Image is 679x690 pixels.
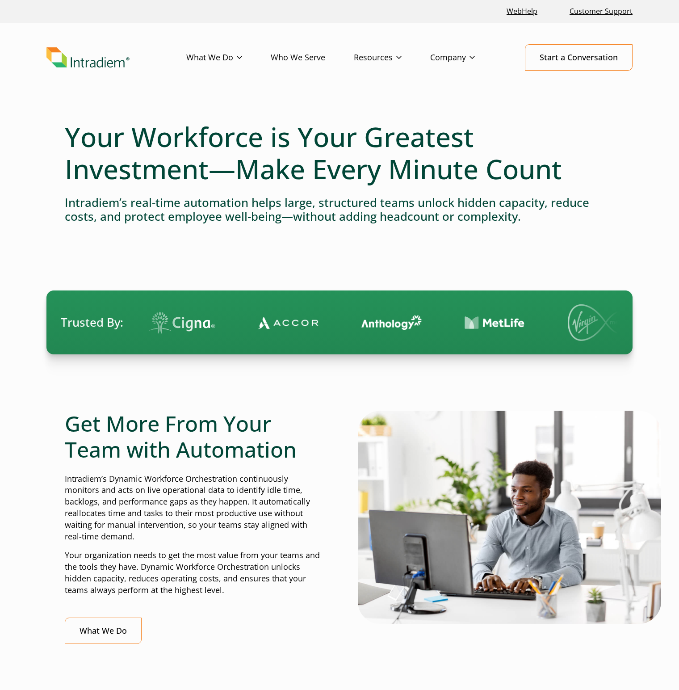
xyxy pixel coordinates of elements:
[61,314,123,331] span: Trusted By:
[258,316,319,329] img: Contact Center Automation Accor Logo
[358,411,661,623] img: Man typing on computer with real-time automation
[65,196,614,223] h4: Intradiem’s real-time automation helps large, structured teams unlock hidden capacity, reduce cos...
[568,304,630,341] img: Virgin Media logo.
[271,45,354,71] a: Who We Serve
[65,473,321,543] p: Intradiem’s Dynamic Workforce Orchestration continuously monitors and acts on live operational da...
[354,45,430,71] a: Resources
[465,316,525,330] img: Contact Center Automation MetLife Logo
[65,121,614,185] h1: Your Workforce is Your Greatest Investment—Make Every Minute Count
[65,550,321,596] p: Your organization needs to get the most value from your teams and the tools they have. Dynamic Wo...
[525,44,633,71] a: Start a Conversation
[46,47,186,68] a: Link to homepage of Intradiem
[65,618,142,644] a: What We Do
[46,47,130,68] img: Intradiem
[430,45,503,71] a: Company
[65,411,321,462] h2: Get More From Your Team with Automation
[566,2,636,21] a: Customer Support
[503,2,541,21] a: Link opens in a new window
[186,45,271,71] a: What We Do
